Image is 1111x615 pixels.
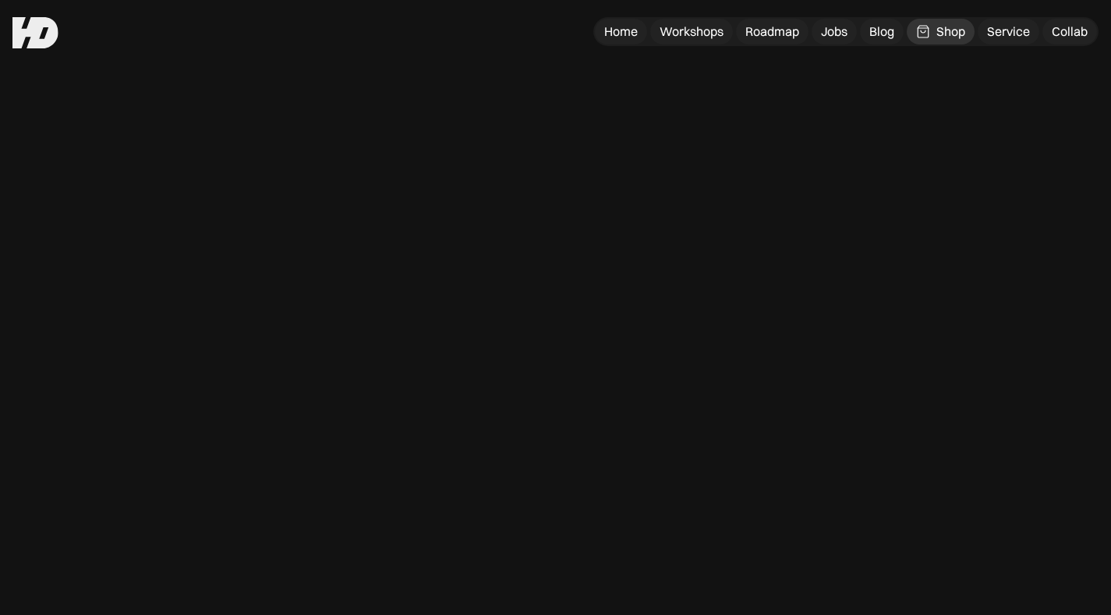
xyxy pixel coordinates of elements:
div: Workshops [660,23,724,40]
a: Jobs [812,19,857,44]
a: Blog [860,19,904,44]
div: Home [604,23,638,40]
div: Jobs [821,23,847,40]
div: Service [987,23,1030,40]
a: Shop [907,19,975,44]
div: Roadmap [745,23,799,40]
a: Collab [1042,19,1097,44]
a: Home [595,19,647,44]
a: Workshops [650,19,733,44]
div: Shop [936,23,965,40]
div: Collab [1052,23,1088,40]
a: Roadmap [736,19,808,44]
div: Blog [869,23,894,40]
a: Service [978,19,1039,44]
